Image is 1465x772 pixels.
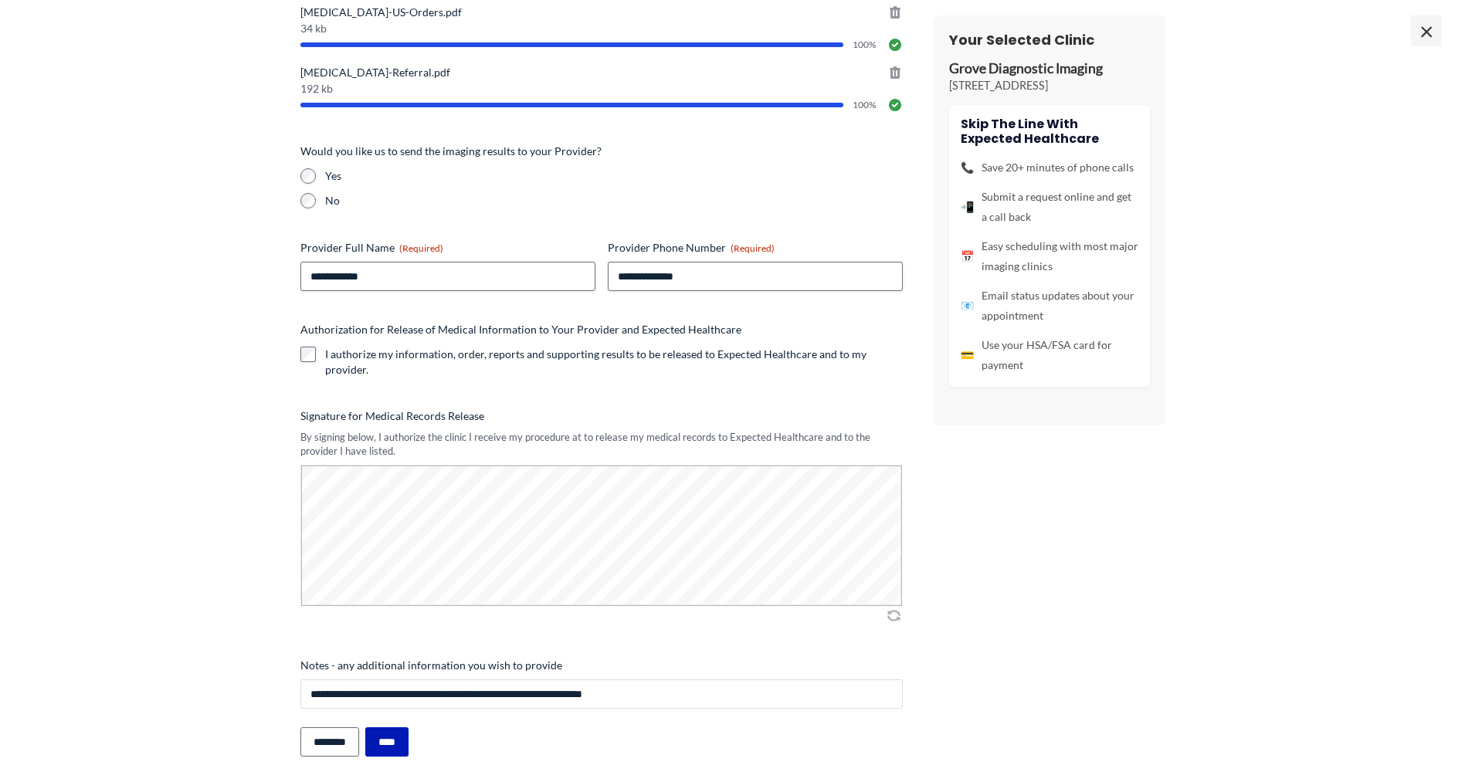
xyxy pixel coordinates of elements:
li: Easy scheduling with most major imaging clinics [961,236,1138,276]
span: [MEDICAL_DATA]-US-Orders.pdf [300,5,903,20]
span: 📞 [961,157,974,178]
span: 100% [853,100,878,110]
span: 192 kb [300,83,903,94]
label: I authorize my information, order, reports and supporting results to be released to Expected Heal... [325,347,903,378]
label: Yes [325,168,903,184]
label: Provider Full Name [300,240,595,256]
span: × [1411,15,1442,46]
li: Use your HSA/FSA card for payment [961,335,1138,375]
p: Grove Diagnostic Imaging [949,60,1150,78]
legend: Would you like us to send the imaging results to your Provider? [300,144,602,159]
label: No [325,193,903,208]
span: 📧 [961,296,974,316]
span: (Required) [399,242,443,254]
li: Save 20+ minutes of phone calls [961,157,1138,178]
span: 34 kb [300,23,903,34]
img: Clear Signature [884,608,903,623]
li: Submit a request online and get a call back [961,187,1138,227]
li: Email status updates about your appointment [961,286,1138,326]
label: Notes - any additional information you wish to provide [300,658,903,673]
span: 📅 [961,246,974,266]
legend: Authorization for Release of Medical Information to Your Provider and Expected Healthcare [300,322,741,337]
h4: Skip the line with Expected Healthcare [961,117,1138,146]
label: Signature for Medical Records Release [300,408,903,424]
span: 100% [853,40,878,49]
span: 📲 [961,197,974,217]
span: 💳 [961,345,974,365]
label: Provider Phone Number [608,240,903,256]
div: By signing below, I authorize the clinic I receive my procedure at to release my medical records ... [300,430,903,459]
h3: Your Selected Clinic [949,31,1150,49]
p: [STREET_ADDRESS] [949,78,1150,93]
span: (Required) [731,242,775,254]
span: [MEDICAL_DATA]-Referral.pdf [300,65,903,80]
